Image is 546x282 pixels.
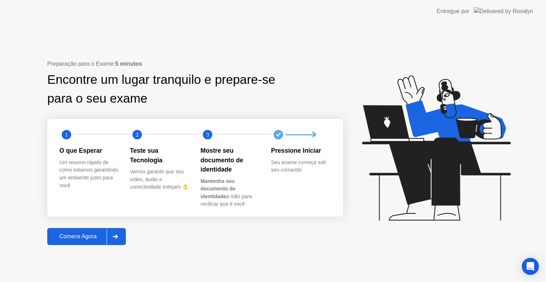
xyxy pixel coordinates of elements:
text: 3 [206,131,209,138]
div: Mostre seu documento de identidade [200,146,260,174]
text: 2 [135,131,138,138]
div: Entregue por [437,7,470,16]
div: Teste sua Tecnologia [130,146,189,165]
text: 1 [65,131,68,138]
div: Encontre um lugar tranquilo e prepare-se para o seu exame [47,70,298,108]
div: Vamos garantir que seu vídeo, áudio e conectividade estejam 👌 [130,168,189,191]
button: Comece Agora [47,228,126,245]
div: Open Intercom Messenger [522,258,539,275]
div: Um resumo rápido de como estamos garantindo um ambiente justo para você [59,159,119,189]
b: Mantenha seu documento de identidade [200,178,235,199]
div: Seu exame começa sob seu comando [271,159,331,174]
b: 5 minutos [115,61,142,67]
div: O que Esperar [59,146,119,155]
img: Delivered by Rosalyn [474,7,533,15]
div: Preparação para o Exame: [47,60,343,68]
div: Comece Agora [49,233,107,240]
div: Pressione Iniciar [271,146,331,155]
div: à mão para verificar que é você [200,178,260,208]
